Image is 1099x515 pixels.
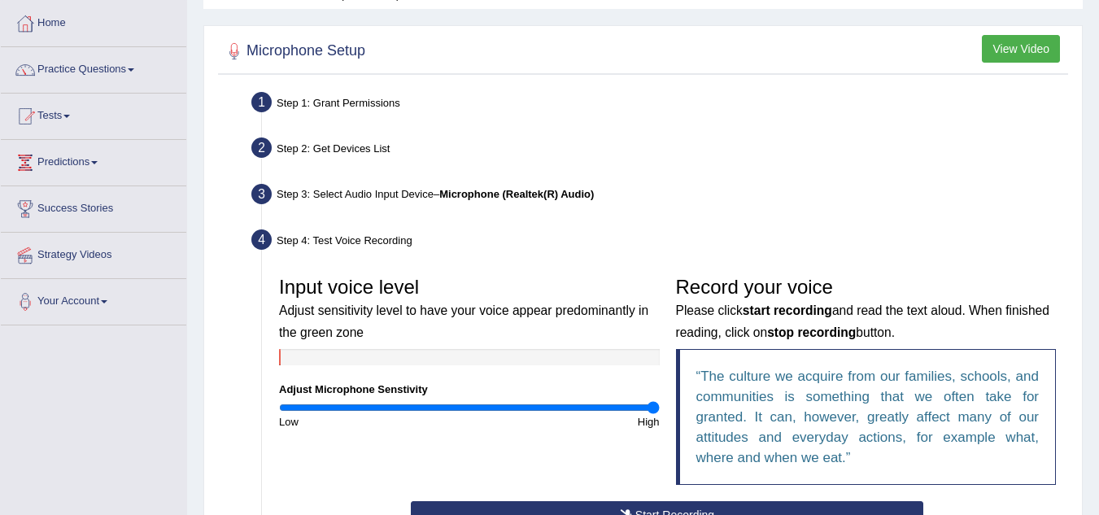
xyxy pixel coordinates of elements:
a: Your Account [1,279,186,320]
div: Low [271,414,469,430]
div: Step 3: Select Audio Input Device [244,179,1075,215]
a: Home [1,1,186,41]
small: Adjust sensitivity level to have your voice appear predominantly in the green zone [279,303,648,338]
b: stop recording [767,325,856,339]
a: Strategy Videos [1,233,186,273]
div: Step 1: Grant Permissions [244,87,1075,123]
a: Tests [1,94,186,134]
b: start recording [743,303,832,317]
div: High [469,414,668,430]
h3: Record your voice [676,277,1057,341]
label: Adjust Microphone Senstivity [279,382,428,397]
button: View Video [982,35,1060,63]
q: The culture we acquire from our families, schools, and communities is something that we often tak... [696,369,1040,465]
h2: Microphone Setup [222,39,365,63]
span: – [434,188,594,200]
a: Predictions [1,140,186,181]
h3: Input voice level [279,277,660,341]
small: Please click and read the text aloud. When finished reading, click on button. [676,303,1049,338]
div: Step 2: Get Devices List [244,133,1075,168]
div: Step 4: Test Voice Recording [244,225,1075,260]
a: Practice Questions [1,47,186,88]
a: Success Stories [1,186,186,227]
b: Microphone (Realtek(R) Audio) [439,188,594,200]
